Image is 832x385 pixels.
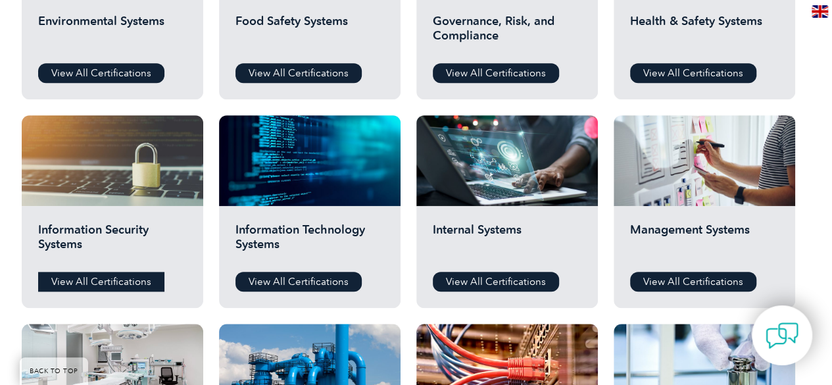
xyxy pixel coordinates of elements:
h2: Governance, Risk, and Compliance [433,14,581,53]
a: View All Certifications [38,272,164,292]
h2: Management Systems [630,222,779,262]
a: View All Certifications [433,63,559,83]
h2: Health & Safety Systems [630,14,779,53]
a: View All Certifications [235,272,362,292]
a: BACK TO TOP [20,357,88,385]
h2: Food Safety Systems [235,14,384,53]
h2: Information Security Systems [38,222,187,262]
a: View All Certifications [433,272,559,292]
a: View All Certifications [38,63,164,83]
a: View All Certifications [630,272,756,292]
h2: Environmental Systems [38,14,187,53]
a: View All Certifications [235,63,362,83]
img: en [812,5,828,18]
h2: Internal Systems [433,222,581,262]
a: View All Certifications [630,63,756,83]
h2: Information Technology Systems [235,222,384,262]
img: contact-chat.png [766,319,798,352]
